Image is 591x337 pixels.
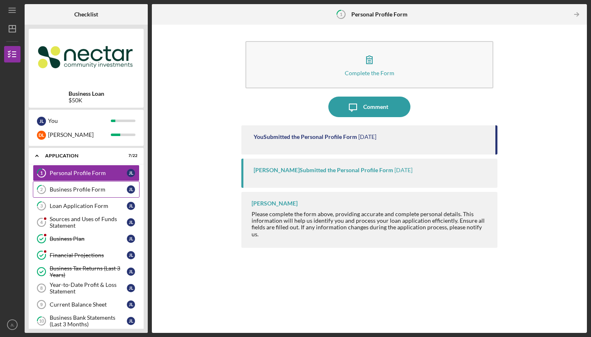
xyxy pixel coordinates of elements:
[4,316,21,333] button: JL
[40,302,43,307] tspan: 9
[50,314,127,328] div: Business Bank Statements (Last 3 Months)
[127,235,135,243] div: J L
[45,153,117,158] div: Application
[33,165,140,181] a: 1Personal Profile FormJL
[69,90,104,97] b: Business Loan
[40,171,43,176] tspan: 1
[39,319,44,324] tspan: 10
[40,220,43,225] tspan: 4
[127,218,135,226] div: J L
[328,97,410,117] button: Comment
[363,97,388,117] div: Comment
[340,12,342,17] tspan: 1
[29,33,144,82] img: Product logo
[254,167,393,173] div: [PERSON_NAME] Submitted the Personal Profile Form
[48,114,111,128] div: You
[37,117,46,126] div: J L
[252,200,298,207] div: [PERSON_NAME]
[33,198,140,214] a: 3Loan Application FormJL
[127,185,135,194] div: J L
[50,216,127,229] div: Sources and Uses of Funds Statement
[127,300,135,309] div: J L
[50,170,127,176] div: Personal Profile Form
[50,186,127,193] div: Business Profile Form
[245,41,493,88] button: Complete the Form
[50,235,127,242] div: Business Plan
[358,134,376,140] time: 2025-08-26 14:48
[345,70,394,76] div: Complete the Form
[33,263,140,280] a: Business Tax Returns (Last 3 Years)JL
[37,131,46,140] div: D L
[74,11,98,18] b: Checklist
[40,286,43,291] tspan: 8
[123,153,137,158] div: 7 / 22
[33,231,140,247] a: Business PlanJL
[127,202,135,210] div: J L
[33,313,140,329] a: 10Business Bank Statements (Last 3 Months)JL
[50,301,127,308] div: Current Balance Sheet
[394,167,412,173] time: 2025-08-25 20:45
[50,252,127,259] div: Financial Projections
[69,97,104,104] div: $50K
[127,251,135,259] div: J L
[252,211,489,237] div: Please complete the form above, providing accurate and complete personal details. This informatio...
[127,284,135,292] div: J L
[127,268,135,276] div: J L
[33,181,140,198] a: 2Business Profile FormJL
[254,134,357,140] div: You Submitted the Personal Profile Form
[40,203,43,209] tspan: 3
[33,247,140,263] a: Financial ProjectionsJL
[33,280,140,296] a: 8Year-to-Date Profit & Loss StatementJL
[127,317,135,325] div: J L
[351,11,408,18] b: Personal Profile Form
[127,169,135,177] div: J L
[50,265,127,278] div: Business Tax Returns (Last 3 Years)
[40,187,43,192] tspan: 2
[33,296,140,313] a: 9Current Balance SheetJL
[50,282,127,295] div: Year-to-Date Profit & Loss Statement
[48,128,111,142] div: [PERSON_NAME]
[50,203,127,209] div: Loan Application Form
[10,323,15,327] text: JL
[33,214,140,231] a: 4Sources and Uses of Funds StatementJL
